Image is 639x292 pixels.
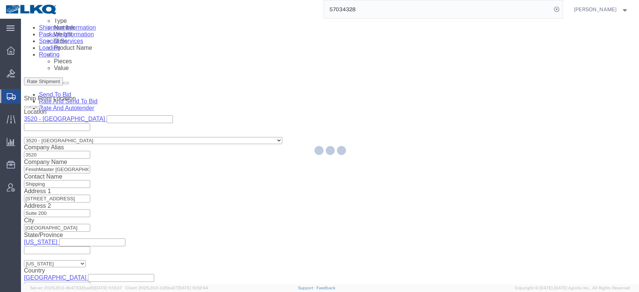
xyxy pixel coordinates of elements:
[178,286,208,290] span: [DATE] 10:52:44
[298,286,316,290] a: Support
[30,286,122,290] span: Server: 2025.20.0-db47332bad5
[125,286,208,290] span: Client: 2025.20.0-035ba07
[324,0,551,18] input: Search for shipment number, reference number
[573,5,629,14] button: [PERSON_NAME]
[94,286,122,290] span: [DATE] 11:13:37
[574,5,617,13] span: Matt Harvey
[515,285,630,291] span: Copyright © [DATE]-[DATE] Agistix Inc., All Rights Reserved
[5,4,58,15] img: logo
[316,286,335,290] a: Feedback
